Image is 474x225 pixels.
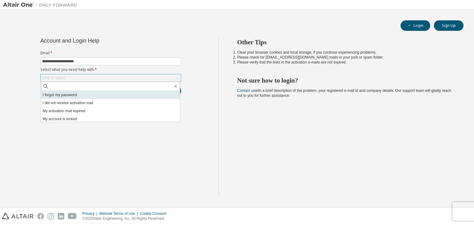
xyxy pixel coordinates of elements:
[42,76,65,80] div: Click to select
[3,2,80,8] img: Altair One
[237,60,453,65] li: Please verify that the links in the activation e-mails are not expired.
[237,88,451,98] span: with a brief description of the problem, your registered e-mail id and company details. Our suppo...
[237,38,453,46] h2: Other Tips
[99,211,140,216] div: Website Terms of Use
[68,213,77,219] img: youtube.svg
[237,76,453,84] h2: Not sure how to login?
[40,51,181,55] label: Email
[140,211,170,216] div: Cookie Consent
[37,213,44,219] img: facebook.svg
[2,213,34,219] img: altair_logo.svg
[41,91,180,99] li: I forgot my password
[237,50,453,55] li: Clear your browser cookies and local storage, if you continue experiencing problems.
[40,38,153,43] div: Account and Login Help
[82,211,99,216] div: Privacy
[237,55,453,60] li: Please check for [EMAIL_ADDRESS][DOMAIN_NAME] mails in your junk or spam folder.
[237,88,255,93] a: Contact us
[48,213,54,219] img: instagram.svg
[434,20,464,31] button: Sign Up
[41,74,181,82] div: Click to select
[58,213,64,219] img: linkedin.svg
[401,20,430,31] button: Login
[82,216,170,221] p: © 2025 Altair Engineering, Inc. All Rights Reserved.
[40,67,181,72] label: Select what you need help with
